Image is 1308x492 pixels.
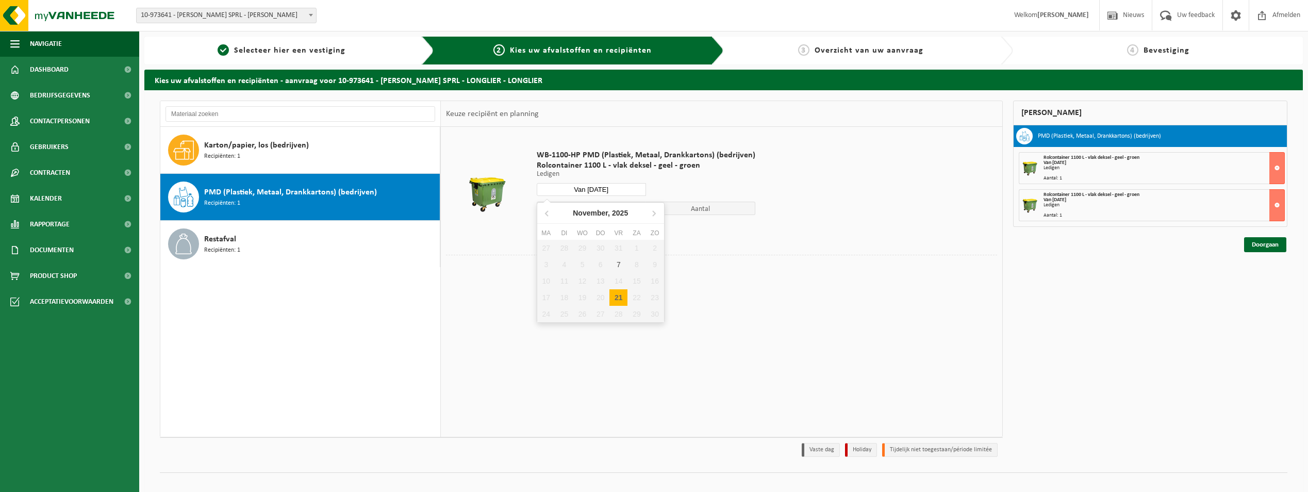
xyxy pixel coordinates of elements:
[802,443,840,457] li: Vaste dag
[1037,11,1089,19] strong: [PERSON_NAME]
[136,8,317,23] span: 10-973641 - JOHN DRIEGE SPRL - LONGLIER - LONGLIER
[160,221,440,267] button: Restafval Recipiënten: 1
[204,186,377,199] span: PMD (Plastiek, Metaal, Drankkartons) (bedrijven)
[204,152,240,161] span: Recipiënten: 1
[1144,46,1189,55] span: Bevestiging
[204,139,309,152] span: Karton/papier, los (bedrijven)
[627,228,645,238] div: za
[30,237,74,263] span: Documenten
[1013,101,1287,125] div: [PERSON_NAME]
[30,134,69,160] span: Gebruikers
[609,289,627,306] div: 21
[1127,44,1138,56] span: 4
[204,245,240,255] span: Recipiënten: 1
[1044,192,1139,198] span: Rolcontainer 1100 L - vlak deksel - geel - groen
[882,443,998,457] li: Tijdelijk niet toegestaan/période limitée
[1044,213,1284,218] div: Aantal: 1
[591,228,609,238] div: do
[30,83,90,108] span: Bedrijfsgegevens
[150,44,413,57] a: 1Selecteer hier een vestiging
[160,127,440,174] button: Karton/papier, los (bedrijven) Recipiënten: 1
[569,205,632,221] div: November,
[573,228,591,238] div: wo
[646,228,664,238] div: zo
[165,106,435,122] input: Materiaal zoeken
[30,31,62,57] span: Navigatie
[204,199,240,208] span: Recipiënten: 1
[1038,128,1161,144] h3: PMD (Plastiek, Metaal, Drankkartons) (bedrijven)
[30,263,77,289] span: Product Shop
[1044,176,1284,181] div: Aantal: 1
[218,44,229,56] span: 1
[612,209,628,217] i: 2025
[144,70,1303,90] h2: Kies uw afvalstoffen en recipiënten - aanvraag voor 10-973641 - [PERSON_NAME] SPRL - LONGLIER - L...
[30,160,70,186] span: Contracten
[30,186,62,211] span: Kalender
[204,233,236,245] span: Restafval
[1244,237,1286,252] a: Doorgaan
[1044,160,1066,166] strong: Van [DATE]
[1044,203,1284,208] div: Ledigen
[441,101,544,127] div: Keuze recipiënt en planning
[537,160,755,171] span: Rolcontainer 1100 L - vlak deksel - geel - groen
[1044,166,1284,171] div: Ledigen
[537,183,646,196] input: Selecteer datum
[234,46,345,55] span: Selecteer hier een vestiging
[30,108,90,134] span: Contactpersonen
[30,211,70,237] span: Rapportage
[1044,197,1066,203] strong: Van [DATE]
[609,228,627,238] div: vr
[798,44,809,56] span: 3
[1044,155,1139,160] span: Rolcontainer 1100 L - vlak deksel - geel - groen
[537,150,755,160] span: WB-1100-HP PMD (Plastiek, Metaal, Drankkartons) (bedrijven)
[30,289,113,315] span: Acceptatievoorwaarden
[609,256,627,273] div: 7
[137,8,316,23] span: 10-973641 - JOHN DRIEGE SPRL - LONGLIER - LONGLIER
[555,228,573,238] div: di
[815,46,923,55] span: Overzicht van uw aanvraag
[646,202,755,215] span: Aantal
[845,443,877,457] li: Holiday
[493,44,505,56] span: 2
[537,171,755,178] p: Ledigen
[30,57,69,83] span: Dashboard
[160,174,440,221] button: PMD (Plastiek, Metaal, Drankkartons) (bedrijven) Recipiënten: 1
[537,228,555,238] div: ma
[510,46,652,55] span: Kies uw afvalstoffen en recipiënten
